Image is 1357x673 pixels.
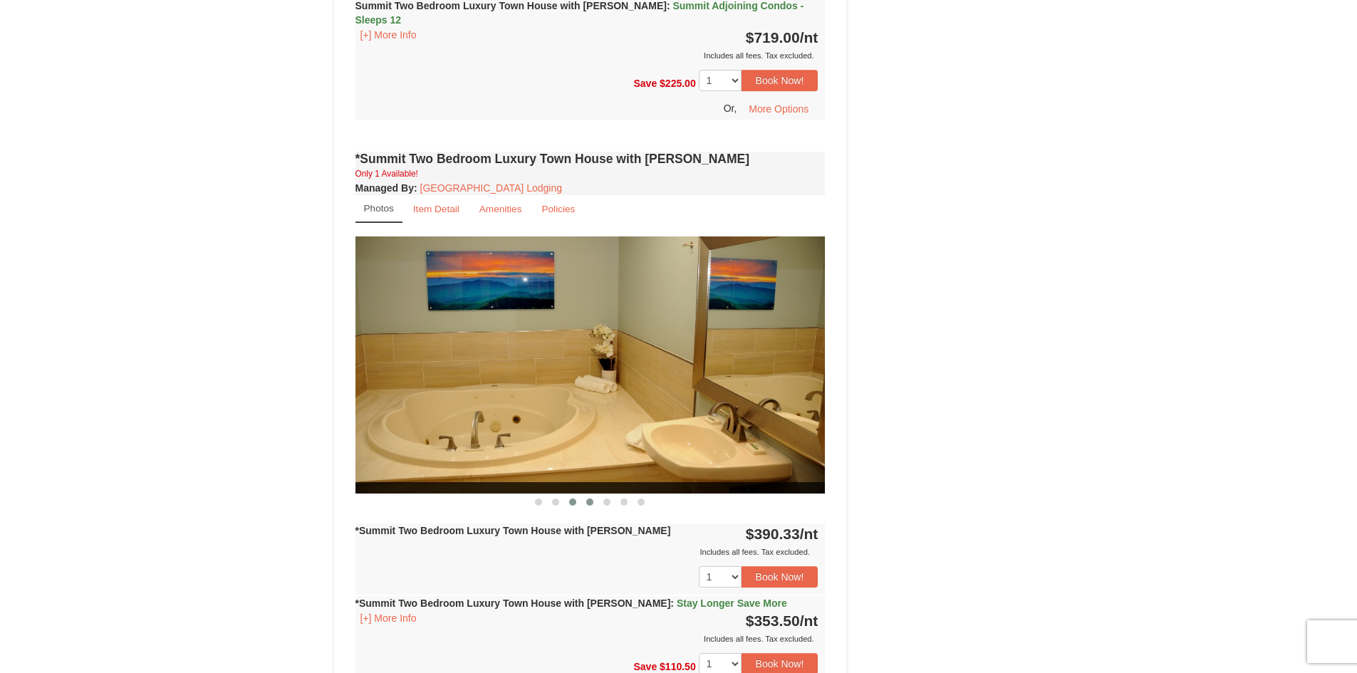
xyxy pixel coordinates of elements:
[364,203,394,214] small: Photos
[800,526,818,542] span: /nt
[355,169,418,179] small: Only 1 Available!
[355,525,671,536] strong: *Summit Two Bedroom Luxury Town House with [PERSON_NAME]
[739,98,818,120] button: More Options
[355,195,402,223] a: Photos
[660,77,696,88] span: $225.00
[470,195,531,223] a: Amenities
[746,526,818,542] strong: $390.33
[479,204,522,214] small: Amenities
[532,195,584,223] a: Policies
[746,29,800,46] span: $719.00
[742,566,818,588] button: Book Now!
[355,632,818,646] div: Includes all fees. Tax excluded.
[355,27,422,43] button: [+] More Info
[670,598,674,609] span: :
[677,598,787,609] span: Stay Longer Save More
[404,195,469,223] a: Item Detail
[355,152,826,166] h4: *Summit Two Bedroom Luxury Town House with [PERSON_NAME]
[742,70,818,91] button: Book Now!
[355,545,818,559] div: Includes all fees. Tax excluded.
[633,661,657,672] span: Save
[633,77,657,88] span: Save
[541,204,575,214] small: Policies
[413,204,459,214] small: Item Detail
[800,612,818,629] span: /nt
[355,48,818,63] div: Includes all fees. Tax excluded.
[355,598,787,609] strong: *Summit Two Bedroom Luxury Town House with [PERSON_NAME]
[355,236,826,494] img: 18876286-98-f6f6ffa7.png
[420,182,562,194] a: [GEOGRAPHIC_DATA] Lodging
[800,29,818,46] span: /nt
[355,182,417,194] strong: :
[660,661,696,672] span: $110.50
[355,182,414,194] span: Managed By
[355,610,422,626] button: [+] More Info
[746,612,800,629] span: $353.50
[724,103,737,114] span: Or,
